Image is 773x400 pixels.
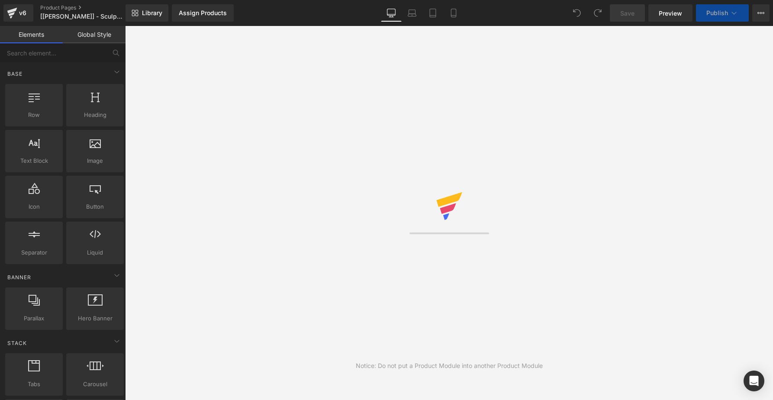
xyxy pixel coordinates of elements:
button: More [752,4,770,22]
button: Redo [589,4,606,22]
button: Undo [568,4,586,22]
a: Preview [648,4,692,22]
button: Publish [696,4,749,22]
div: Assign Products [179,10,227,16]
span: Icon [8,202,60,211]
span: [[PERSON_NAME]] - SculptGlow™ Bundler Page [40,13,123,20]
div: v6 [17,7,28,19]
a: Global Style [63,26,126,43]
span: Heading [69,110,121,119]
span: Image [69,156,121,165]
div: Open Intercom Messenger [744,371,764,391]
span: Parallax [8,314,60,323]
span: Liquid [69,248,121,257]
span: Separator [8,248,60,257]
span: Library [142,9,162,17]
a: New Library [126,4,168,22]
span: Stack [6,339,28,347]
span: Base [6,70,23,78]
span: Save [620,9,635,18]
a: v6 [3,4,33,22]
span: Tabs [8,380,60,389]
a: Product Pages [40,4,140,11]
span: Text Block [8,156,60,165]
span: Carousel [69,380,121,389]
div: Notice: Do not put a Product Module into another Product Module [356,361,543,371]
a: Laptop [402,4,422,22]
a: Tablet [422,4,443,22]
span: Banner [6,273,32,281]
span: Preview [659,9,682,18]
span: Publish [706,10,728,16]
a: Mobile [443,4,464,22]
span: Button [69,202,121,211]
a: Desktop [381,4,402,22]
span: Hero Banner [69,314,121,323]
span: Row [8,110,60,119]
